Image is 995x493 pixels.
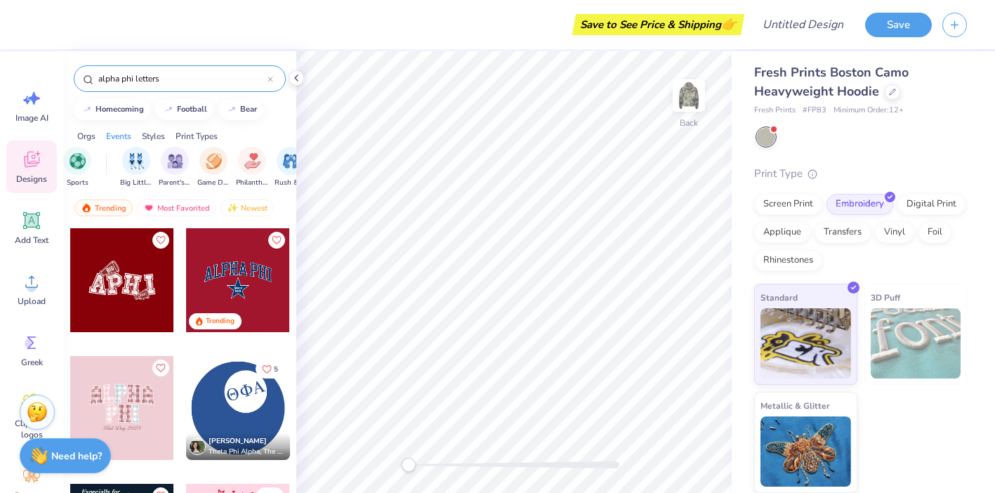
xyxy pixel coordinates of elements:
div: Foil [918,222,951,243]
img: trending.gif [81,203,92,213]
div: Print Type [754,166,967,182]
button: Like [152,360,169,376]
div: Embroidery [826,194,893,215]
img: Metallic & Glitter [760,416,851,487]
input: Untitled Design [751,11,855,39]
img: Standard [760,308,851,379]
div: filter for Sports [63,147,91,188]
span: 3D Puff [871,290,900,305]
img: Rush & Bid Image [283,153,299,169]
div: bear [240,105,257,113]
span: Game Day [197,178,230,188]
span: Theta Phi Alpha, The College of [US_STATE] [209,447,284,457]
span: # FP83 [803,105,826,117]
button: filter button [159,147,191,188]
button: Like [152,232,169,249]
button: filter button [275,147,307,188]
img: Sports Image [70,153,86,169]
span: Parent's Weekend [159,178,191,188]
div: Transfers [815,222,871,243]
img: Philanthropy Image [244,153,261,169]
span: 👉 [721,15,737,32]
div: Save to See Price & Shipping [576,14,741,35]
span: Metallic & Glitter [760,398,830,413]
span: Philanthropy [236,178,268,188]
span: Designs [16,173,47,185]
button: Like [256,360,284,379]
img: Back [675,81,703,110]
div: football [177,105,207,113]
button: bear [218,99,263,120]
div: filter for Big Little Reveal [120,147,152,188]
span: Image AI [15,112,48,124]
div: Rhinestones [754,250,822,271]
div: Back [680,117,698,129]
div: Newest [220,199,274,216]
button: homecoming [74,99,150,120]
span: Fresh Prints Boston Camo Heavyweight Hoodie [754,64,909,100]
div: Styles [142,130,165,143]
img: 3D Puff [871,308,961,379]
div: Most Favorited [137,199,216,216]
img: trend_line.gif [81,105,93,114]
img: most_fav.gif [143,203,154,213]
div: Screen Print [754,194,822,215]
div: homecoming [95,105,144,113]
div: filter for Philanthropy [236,147,268,188]
span: Standard [760,290,798,305]
img: trend_line.gif [163,105,174,114]
div: Print Types [176,130,218,143]
div: Orgs [77,130,95,143]
button: Like [268,232,285,249]
div: Events [106,130,131,143]
strong: Need help? [51,449,102,463]
img: Parent's Weekend Image [167,153,183,169]
span: Clipart & logos [8,418,55,440]
span: Greek [21,357,43,368]
div: filter for Game Day [197,147,230,188]
div: Trending [74,199,133,216]
div: filter for Parent's Weekend [159,147,191,188]
img: trend_line.gif [226,105,237,114]
button: filter button [63,147,91,188]
span: Big Little Reveal [120,178,152,188]
button: filter button [236,147,268,188]
img: Big Little Reveal Image [129,153,144,169]
button: filter button [120,147,152,188]
span: Add Text [15,235,48,246]
div: Applique [754,222,810,243]
div: Accessibility label [402,458,416,472]
span: 5 [274,366,278,373]
div: Trending [206,316,235,327]
img: Game Day Image [206,153,222,169]
span: Upload [18,296,46,307]
button: football [155,99,213,120]
div: Vinyl [875,222,914,243]
span: Fresh Prints [754,105,796,117]
img: newest.gif [227,203,238,213]
button: Save [865,13,932,37]
span: Rush & Bid [275,178,307,188]
span: Minimum Order: 12 + [833,105,904,117]
span: Sports [67,178,88,188]
span: [PERSON_NAME] [209,436,267,446]
input: Try "Alpha" [97,72,268,86]
div: Digital Print [897,194,966,215]
div: filter for Rush & Bid [275,147,307,188]
button: filter button [197,147,230,188]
